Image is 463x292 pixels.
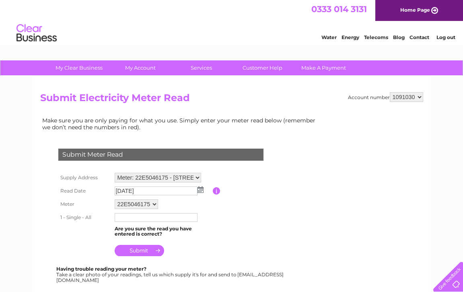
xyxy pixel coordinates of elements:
a: Customer Help [229,60,296,75]
h2: Submit Electricity Meter Read [40,92,423,108]
div: Take a clear photo of your readings, tell us which supply it's for and send to [EMAIL_ADDRESS][DO... [56,266,285,283]
a: Make A Payment [290,60,357,75]
a: My Clear Business [46,60,112,75]
div: Submit Meter Read [58,149,263,161]
th: Meter [56,197,113,211]
input: Information [213,187,220,195]
a: 0333 014 3131 [311,4,367,14]
a: My Account [107,60,173,75]
th: 1 - Single - All [56,211,113,224]
a: Water [321,34,337,40]
input: Submit [115,245,164,256]
th: Supply Address [56,171,113,184]
a: Contact [409,34,429,40]
a: Telecoms [364,34,388,40]
a: Energy [342,34,359,40]
td: Make sure you are only paying for what you use. Simply enter your meter read below (remember we d... [40,115,322,132]
img: ... [198,186,204,193]
b: Having trouble reading your meter? [56,266,146,272]
div: Clear Business is a trading name of Verastar Limited (registered in [GEOGRAPHIC_DATA] No. 3667643... [42,4,422,39]
div: Account number [348,92,423,102]
a: Log out [436,34,455,40]
td: Are you sure the read you have entered is correct? [113,224,213,239]
a: Services [168,60,235,75]
th: Read Date [56,184,113,197]
a: Blog [393,34,405,40]
img: logo.png [16,21,57,46]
